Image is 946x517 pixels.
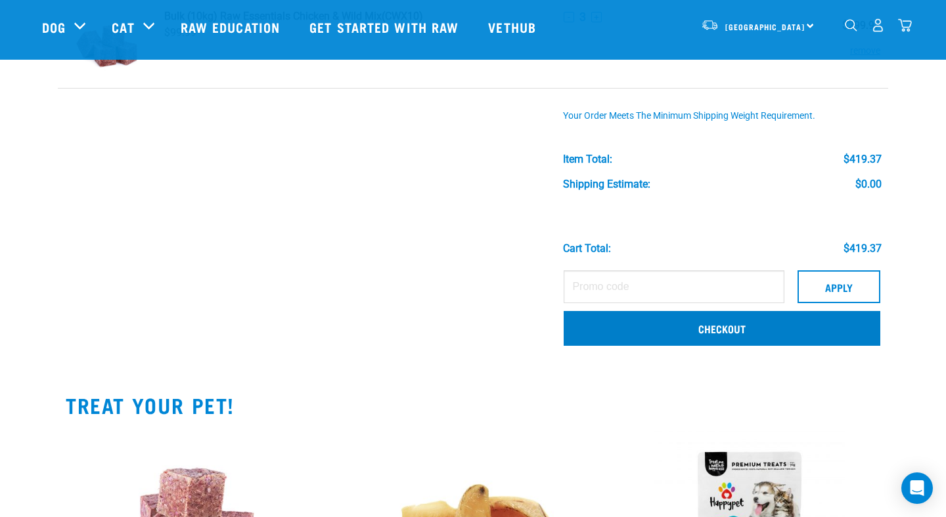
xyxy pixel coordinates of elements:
div: Shipping Estimate: [563,178,650,190]
button: Apply [798,270,880,303]
img: home-icon@2x.png [898,18,912,32]
a: Checkout [564,311,880,345]
a: Raw Education [168,1,296,53]
img: user.png [871,18,885,32]
img: home-icon-1@2x.png [845,19,857,31]
img: van-moving.png [701,19,719,31]
div: Item Total: [563,154,612,165]
div: Open Intercom Messenger [901,472,933,504]
span: [GEOGRAPHIC_DATA] [725,24,805,29]
h2: TREAT YOUR PET! [66,393,880,417]
div: $419.37 [844,243,882,255]
div: $0.00 [855,178,882,190]
div: Your order meets the minimum shipping weight requirement. [563,111,882,121]
a: Get started with Raw [296,1,475,53]
a: Vethub [475,1,552,53]
div: Cart total: [563,243,611,255]
a: Cat [112,17,134,37]
a: Dog [42,17,66,37]
input: Promo code [564,270,784,303]
div: $419.37 [844,154,882,165]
